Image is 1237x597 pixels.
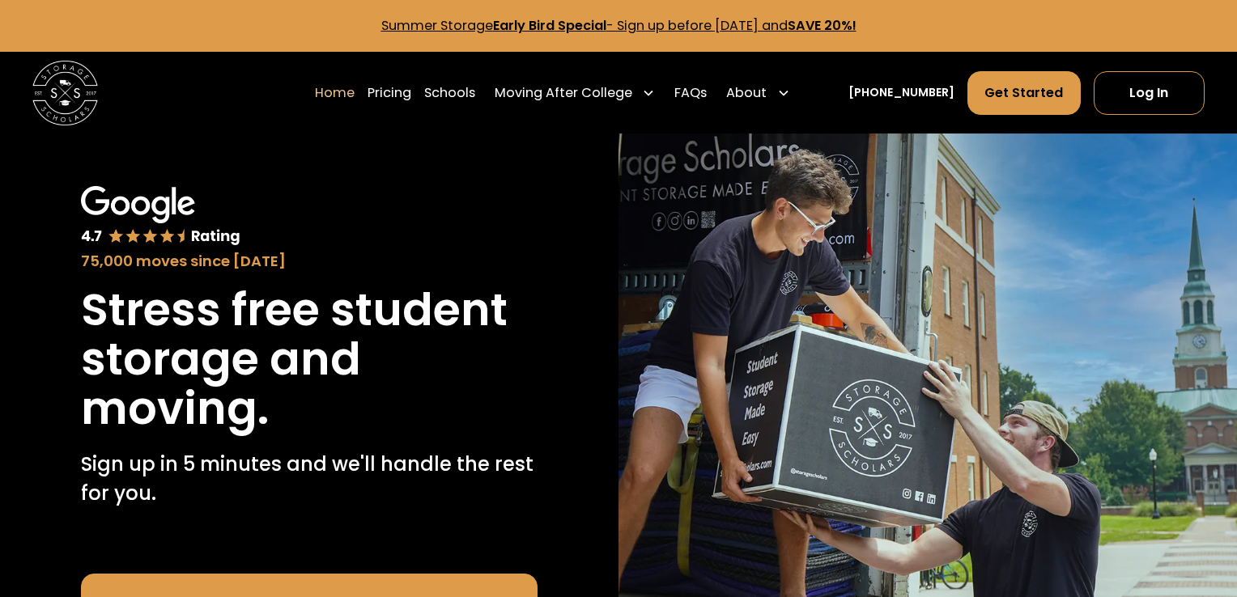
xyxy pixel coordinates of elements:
[315,70,355,116] a: Home
[726,83,767,103] div: About
[81,286,538,434] h1: Stress free student storage and moving.
[674,70,707,116] a: FAQs
[493,16,606,35] strong: Early Bird Special
[1094,71,1205,115] a: Log In
[495,83,632,103] div: Moving After College
[81,250,538,272] div: 75,000 moves since [DATE]
[81,186,240,248] img: Google 4.7 star rating
[967,71,1080,115] a: Get Started
[32,61,98,126] img: Storage Scholars main logo
[81,450,538,509] p: Sign up in 5 minutes and we'll handle the rest for you.
[368,70,411,116] a: Pricing
[848,84,954,101] a: [PHONE_NUMBER]
[381,16,857,35] a: Summer StorageEarly Bird Special- Sign up before [DATE] andSAVE 20%!
[424,70,475,116] a: Schools
[788,16,857,35] strong: SAVE 20%!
